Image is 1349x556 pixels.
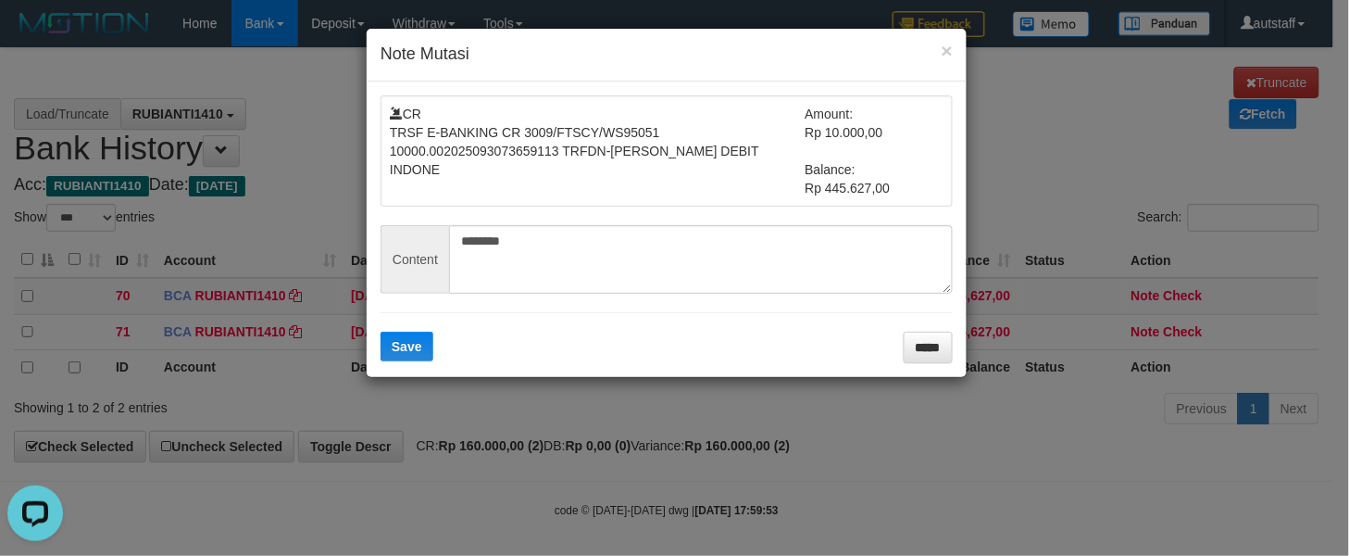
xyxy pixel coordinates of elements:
[7,7,63,63] button: Open LiveChat chat widget
[381,225,449,294] span: Content
[390,105,806,197] td: CR TRSF E-BANKING CR 3009/FTSCY/WS95051 10000.002025093073659113 TRFDN-[PERSON_NAME] DEBIT INDONE
[942,41,953,60] button: ×
[392,339,422,354] span: Save
[381,43,953,67] h4: Note Mutasi
[381,332,433,361] button: Save
[806,105,944,197] td: Amount: Rp 10.000,00 Balance: Rp 445.627,00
